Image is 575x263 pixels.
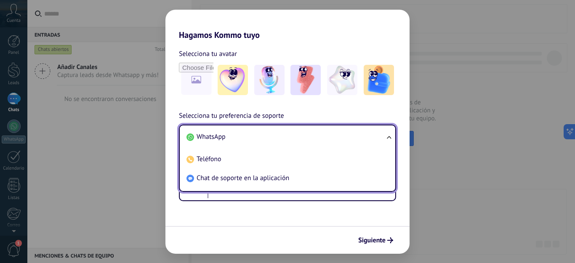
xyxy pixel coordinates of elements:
[218,65,248,95] img: -1.jpeg
[197,174,289,182] span: Chat de soporte en la aplicación
[290,65,321,95] img: -3.jpeg
[179,111,284,122] span: Selecciona tu preferencia de soporte
[254,65,285,95] img: -2.jpeg
[354,233,397,247] button: Siguiente
[179,48,237,59] span: Selecciona tu avatar
[197,133,226,141] span: WhatsApp
[364,65,394,95] img: -5.jpeg
[327,65,357,95] img: -4.jpeg
[358,237,386,243] span: Siguiente
[165,10,410,40] h2: Hagamos Kommo tuyo
[197,155,221,163] span: Teléfono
